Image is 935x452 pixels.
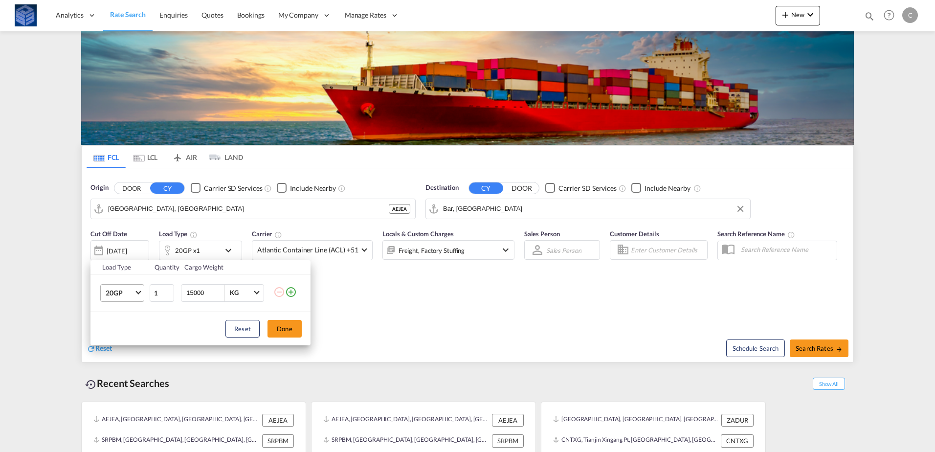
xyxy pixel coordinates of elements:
input: Enter Weight [185,285,224,301]
th: Load Type [90,260,149,274]
div: Cargo Weight [184,263,267,271]
div: KG [230,289,239,296]
md-select: Choose: 20GP [100,284,144,302]
md-icon: icon-minus-circle-outline [273,286,285,298]
span: 20GP [106,288,134,298]
input: Qty [150,284,174,302]
th: Quantity [149,260,179,274]
button: Reset [225,320,260,338]
md-icon: icon-plus-circle-outline [285,286,297,298]
button: Done [267,320,302,338]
